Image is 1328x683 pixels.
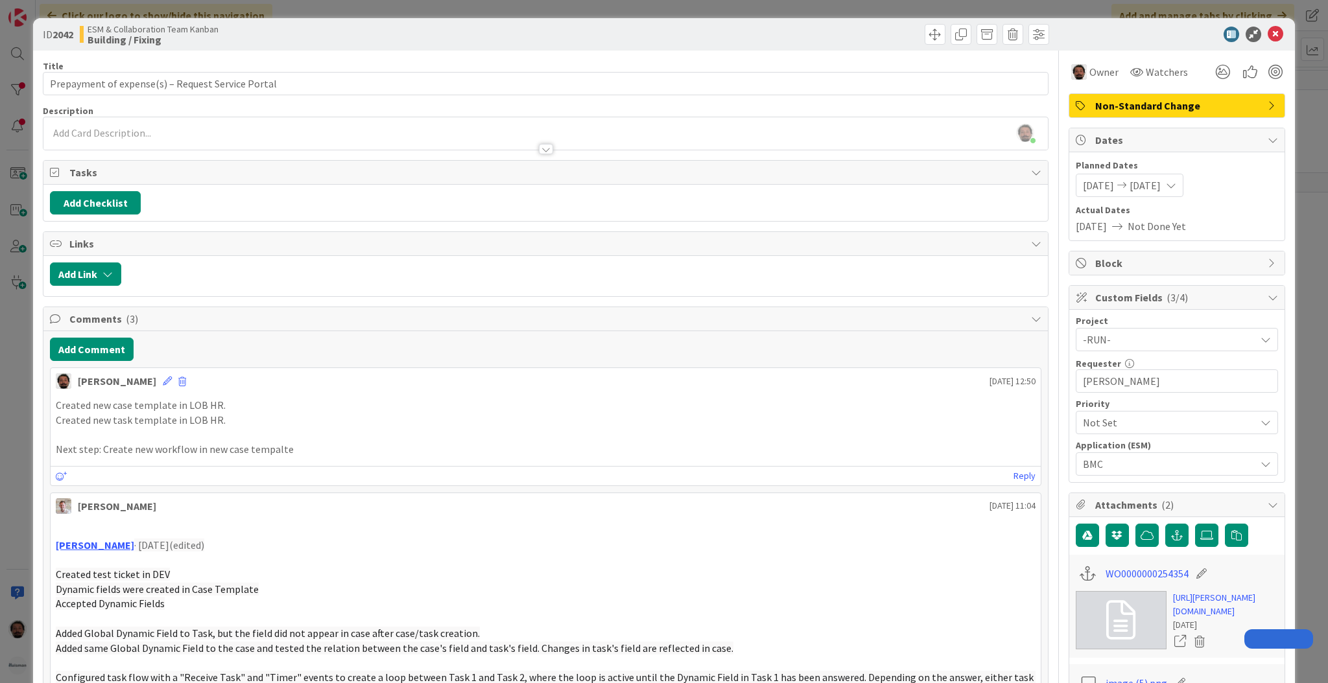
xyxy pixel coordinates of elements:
[1076,358,1121,369] label: Requester
[1095,98,1261,113] span: Non-Standard Change
[56,583,259,596] span: Dynamic fields were created in Case Template
[56,568,170,581] span: Created test ticket in DEV
[1076,159,1278,172] span: Planned Dates
[50,262,121,286] button: Add Link
[1095,132,1261,148] span: Dates
[56,538,134,551] a: [PERSON_NAME]
[53,28,73,41] b: 2042
[56,627,480,640] span: Added Global Dynamic Field to Task, but the field did not appear in case after case/task creation.
[69,165,1025,180] span: Tasks
[88,24,219,34] span: ESM & Collaboration Team Kanban
[1083,455,1249,473] span: BMC
[1173,591,1278,618] a: [URL][PERSON_NAME][DOMAIN_NAME]
[1173,633,1187,650] a: Open
[1076,203,1278,217] span: Actual Dates
[88,34,219,45] b: Building / Fixing
[50,338,134,361] button: Add Comment
[56,373,71,389] img: AC
[56,498,71,514] img: Rd
[56,398,1036,413] p: Created new case template in LOB HR.
[1076,316,1278,325] div: Project
[43,105,93,117] span: Description
[1076,218,1107,234] span: [DATE]
[56,413,1036,428] p: Created new task template in LOB HR.
[1089,64,1119,80] span: Owner
[990,499,1036,513] span: [DATE] 11:04
[56,597,165,610] span: Accepted Dynamic Fields
[134,538,204,551] span: · [DATE](edited)
[1095,290,1261,305] span: Custom Fields
[43,27,73,42] span: ID
[126,312,138,325] span: ( 3 )
[1146,64,1188,80] span: Watchers
[1016,124,1034,142] img: OnCl7LGpK6aSgKCc2ZdSmTqaINaX6qd1.png
[1167,291,1188,304] span: ( 3/4 )
[56,442,1036,457] p: Next step: Create new workflow in new case tempalte
[56,642,733,654] span: Added same Global Dynamic Field to the case and tested the relation between the case's field and ...
[1106,566,1189,581] a: WO0000000254354
[1173,618,1278,632] div: [DATE]
[1095,255,1261,271] span: Block
[50,191,141,214] button: Add Checklist
[78,498,156,514] div: [PERSON_NAME]
[1083,413,1249,432] span: Not Set
[78,373,156,389] div: [PERSON_NAME]
[1130,178,1161,193] span: [DATE]
[1076,399,1278,408] div: Priority
[1083,178,1114,193] span: [DATE]
[1095,497,1261,513] span: Attachments
[1128,218,1186,234] span: Not Done Yet
[1071,64,1087,80] img: AC
[1076,441,1278,450] div: Application (ESM)
[1014,468,1036,484] a: Reply
[69,311,1025,327] span: Comments
[990,375,1036,388] span: [DATE] 12:50
[43,60,64,72] label: Title
[1161,498,1174,511] span: ( 2 )
[1083,330,1249,349] span: -RUN-
[43,72,1049,95] input: type card name here...
[69,236,1025,251] span: Links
